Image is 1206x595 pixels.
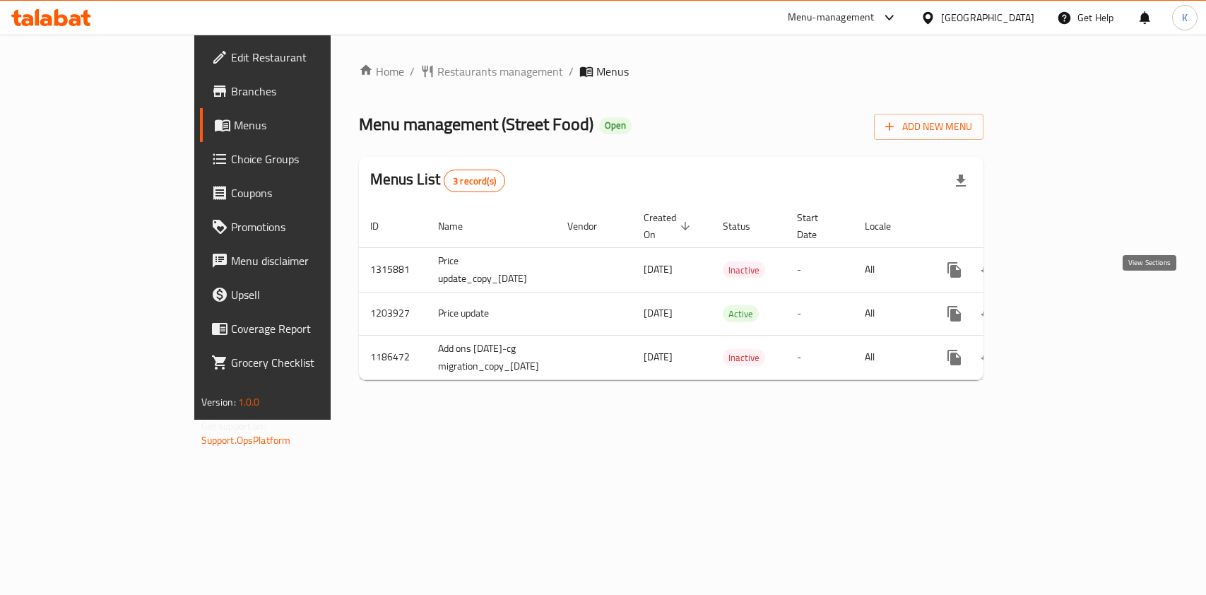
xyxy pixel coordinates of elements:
[926,205,1084,248] th: Actions
[723,262,765,278] span: Inactive
[359,63,984,80] nav: breadcrumb
[723,261,765,278] div: Inactive
[231,286,384,303] span: Upsell
[567,218,615,235] span: Vendor
[427,247,556,292] td: Price update_copy_[DATE]
[231,49,384,66] span: Edit Restaurant
[938,297,971,331] button: more
[1182,10,1188,25] span: K
[644,209,694,243] span: Created On
[971,297,1005,331] button: Change Status
[200,346,396,379] a: Grocery Checklist
[201,431,291,449] a: Support.OpsPlatform
[427,335,556,379] td: Add ons [DATE]-cg migration_copy_[DATE]
[359,108,593,140] span: Menu management ( Street Food )
[853,292,926,335] td: All
[359,205,1084,380] table: enhanced table
[853,335,926,379] td: All
[200,40,396,74] a: Edit Restaurant
[370,169,505,192] h2: Menus List
[644,260,673,278] span: [DATE]
[438,218,481,235] span: Name
[444,175,504,188] span: 3 record(s)
[231,218,384,235] span: Promotions
[786,247,853,292] td: -
[410,63,415,80] li: /
[234,117,384,134] span: Menus
[200,142,396,176] a: Choice Groups
[201,393,236,411] span: Version:
[938,341,971,375] button: more
[941,10,1034,25] div: [GEOGRAPHIC_DATA]
[786,335,853,379] td: -
[200,74,396,108] a: Branches
[420,63,563,80] a: Restaurants management
[231,252,384,269] span: Menu disclaimer
[938,253,971,287] button: more
[723,350,765,366] span: Inactive
[874,114,983,140] button: Add New Menu
[231,184,384,201] span: Coupons
[797,209,836,243] span: Start Date
[786,292,853,335] td: -
[201,417,266,435] span: Get support on:
[865,218,909,235] span: Locale
[971,341,1005,375] button: Change Status
[200,176,396,210] a: Coupons
[599,117,632,134] div: Open
[971,253,1005,287] button: Change Status
[231,151,384,167] span: Choice Groups
[885,118,972,136] span: Add New Menu
[231,354,384,371] span: Grocery Checklist
[231,83,384,100] span: Branches
[788,9,875,26] div: Menu-management
[644,304,673,322] span: [DATE]
[427,292,556,335] td: Price update
[200,244,396,278] a: Menu disclaimer
[644,348,673,366] span: [DATE]
[723,306,759,322] span: Active
[370,218,397,235] span: ID
[853,247,926,292] td: All
[723,305,759,322] div: Active
[599,119,632,131] span: Open
[231,320,384,337] span: Coverage Report
[723,218,769,235] span: Status
[723,349,765,366] div: Inactive
[437,63,563,80] span: Restaurants management
[238,393,260,411] span: 1.0.0
[596,63,629,80] span: Menus
[200,312,396,346] a: Coverage Report
[200,278,396,312] a: Upsell
[200,210,396,244] a: Promotions
[444,170,505,192] div: Total records count
[569,63,574,80] li: /
[200,108,396,142] a: Menus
